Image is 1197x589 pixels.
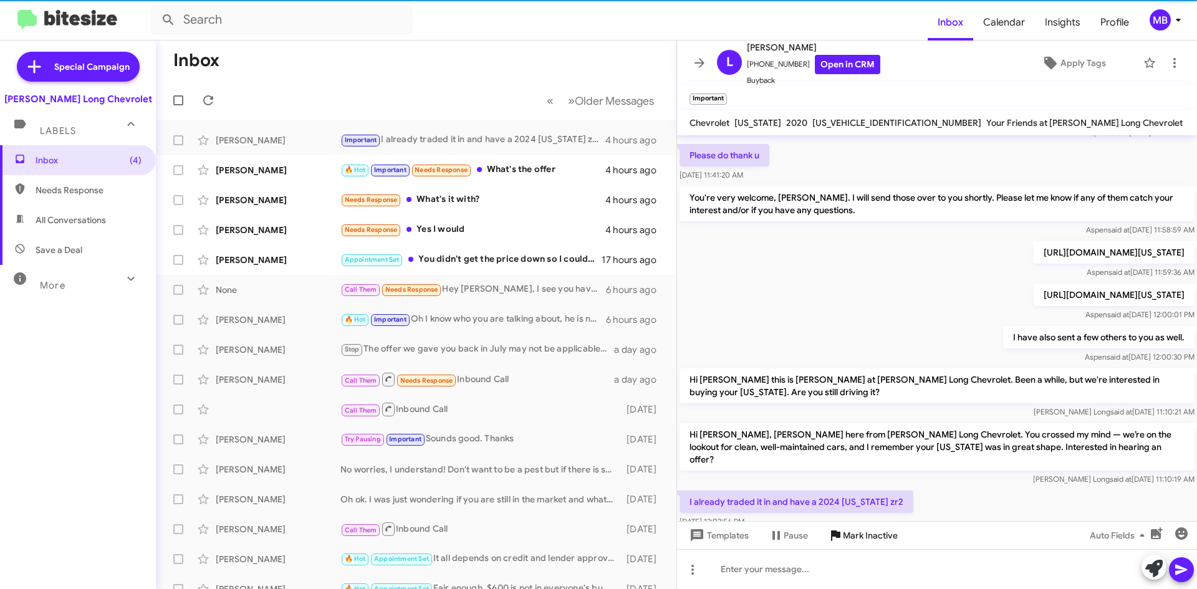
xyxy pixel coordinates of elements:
[843,524,898,547] span: Mark Inactive
[345,256,400,264] span: Appointment Set
[575,94,654,108] span: Older Messages
[759,524,818,547] button: Pause
[928,4,973,41] a: Inbox
[747,74,880,87] span: Buyback
[680,186,1195,221] p: You're very welcome, [PERSON_NAME]. I will send those over to you shortly. Please let me know if ...
[340,193,605,207] div: What's it with?
[345,526,377,534] span: Call Them
[345,555,366,563] span: 🔥 Hot
[216,314,340,326] div: [PERSON_NAME]
[568,93,575,108] span: »
[4,93,152,105] div: [PERSON_NAME] Long Chevrolet
[734,117,781,128] span: [US_STATE]
[216,194,340,206] div: [PERSON_NAME]
[540,88,661,113] nav: Page navigation example
[1086,225,1195,234] span: Aspen [DATE] 11:58:59 AM
[1080,524,1160,547] button: Auto Fields
[340,371,614,387] div: Inbound Call
[54,60,130,73] span: Special Campaign
[690,117,729,128] span: Chevrolet
[614,343,666,356] div: a day ago
[1110,407,1132,416] span: said at
[1150,9,1171,31] div: MB
[216,284,340,296] div: None
[216,493,340,505] div: [PERSON_NAME]
[216,553,340,565] div: [PERSON_NAME]
[1034,284,1195,306] p: [URL][DOMAIN_NAME][US_STATE]
[36,214,106,226] span: All Conversations
[345,226,398,234] span: Needs Response
[130,154,142,166] span: (4)
[680,170,743,180] span: [DATE] 11:41:20 AM
[216,254,340,266] div: [PERSON_NAME]
[620,523,666,535] div: [DATE]
[340,521,620,537] div: Inbound Call
[40,280,65,291] span: More
[815,55,880,74] a: Open in CRM
[216,134,340,146] div: [PERSON_NAME]
[1087,267,1195,277] span: Aspen [DATE] 11:59:36 AM
[173,50,219,70] h1: Inbox
[786,117,807,128] span: 2020
[602,254,666,266] div: 17 hours ago
[1033,474,1195,484] span: [PERSON_NAME] Long [DATE] 11:10:19 AM
[345,435,381,443] span: Try Pausing
[340,552,620,566] div: It all depends on credit and lender approval. The more the better, but there's not a set minimum.
[1090,524,1150,547] span: Auto Fields
[216,433,340,446] div: [PERSON_NAME]
[151,5,413,35] input: Search
[620,433,666,446] div: [DATE]
[40,125,76,136] span: Labels
[415,166,468,174] span: Needs Response
[345,166,366,174] span: 🔥 Hot
[784,524,808,547] span: Pause
[1085,310,1195,319] span: Aspen [DATE] 12:00:01 PM
[345,196,398,204] span: Needs Response
[726,52,733,72] span: L
[620,463,666,476] div: [DATE]
[973,4,1035,41] span: Calendar
[216,224,340,236] div: [PERSON_NAME]
[1034,241,1195,264] p: [URL][DOMAIN_NAME][US_STATE]
[340,133,605,147] div: I already traded it in and have a 2024 [US_STATE] zr2
[605,194,666,206] div: 4 hours ago
[216,343,340,356] div: [PERSON_NAME]
[605,164,666,176] div: 4 hours ago
[374,555,429,563] span: Appointment Set
[606,284,666,296] div: 6 hours ago
[340,432,620,446] div: Sounds good. Thanks
[345,315,366,323] span: 🔥 Hot
[374,166,406,174] span: Important
[216,523,340,535] div: [PERSON_NAME]
[620,493,666,505] div: [DATE]
[340,401,620,417] div: Inbound Call
[345,406,377,414] span: Call Them
[614,373,666,386] div: a day ago
[1107,310,1129,319] span: said at
[345,345,360,353] span: Stop
[1060,52,1106,74] span: Apply Tags
[1108,225,1130,234] span: said at
[216,463,340,476] div: [PERSON_NAME]
[680,368,1195,403] p: Hi [PERSON_NAME] this is [PERSON_NAME] at [PERSON_NAME] Long Chevrolet. Been a while, but we're i...
[36,154,142,166] span: Inbox
[690,93,727,105] small: Important
[340,342,614,357] div: The offer we gave you back in July may not be applicable to your vehicle currently as values chan...
[1035,4,1090,41] span: Insights
[560,88,661,113] button: Next
[677,524,759,547] button: Templates
[216,164,340,176] div: [PERSON_NAME]
[1110,474,1132,484] span: said at
[680,517,744,526] span: [DATE] 12:03:56 PM
[680,423,1195,471] p: Hi [PERSON_NAME], [PERSON_NAME] here from [PERSON_NAME] Long Chevrolet. You crossed my mind — we’...
[36,244,82,256] span: Save a Deal
[345,376,377,385] span: Call Them
[1090,4,1139,41] a: Profile
[1085,352,1195,362] span: Aspen [DATE] 12:00:30 PM
[340,463,620,476] div: No worries, I understand! Don't want to be a pest but if there is something I can find for you pl...
[340,223,605,237] div: Yes I would
[1108,267,1130,277] span: said at
[812,117,981,128] span: [US_VEHICLE_IDENTIFICATION_NUMBER]
[1107,352,1128,362] span: said at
